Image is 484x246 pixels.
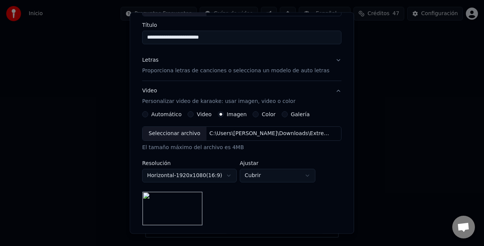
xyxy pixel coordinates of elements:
label: Video [197,112,212,117]
p: Personalizar video de karaoke: usar imagen, video o color [142,98,295,105]
label: Automático [151,112,181,117]
button: VideoPersonalizar video de karaoke: usar imagen, video o color [142,81,341,111]
label: Título [142,22,341,28]
div: Video [142,87,295,105]
label: Galería [291,112,310,117]
button: LetrasProporciona letras de canciones o selecciona un modelo de auto letras [142,50,341,81]
div: C:\Users\[PERSON_NAME]\Downloads\Extremadura [PERSON_NAME] (1).jpg [206,130,335,137]
div: Seleccionar archivo [143,127,206,140]
label: Imagen [227,112,247,117]
div: Letras [142,56,158,64]
label: Color [262,112,276,117]
p: Proporciona letras de canciones o selecciona un modelo de auto letras [142,67,329,75]
label: Ajustar [240,160,315,166]
div: El tamaño máximo del archivo es 4MB [142,144,341,151]
label: Resolución [142,160,237,166]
